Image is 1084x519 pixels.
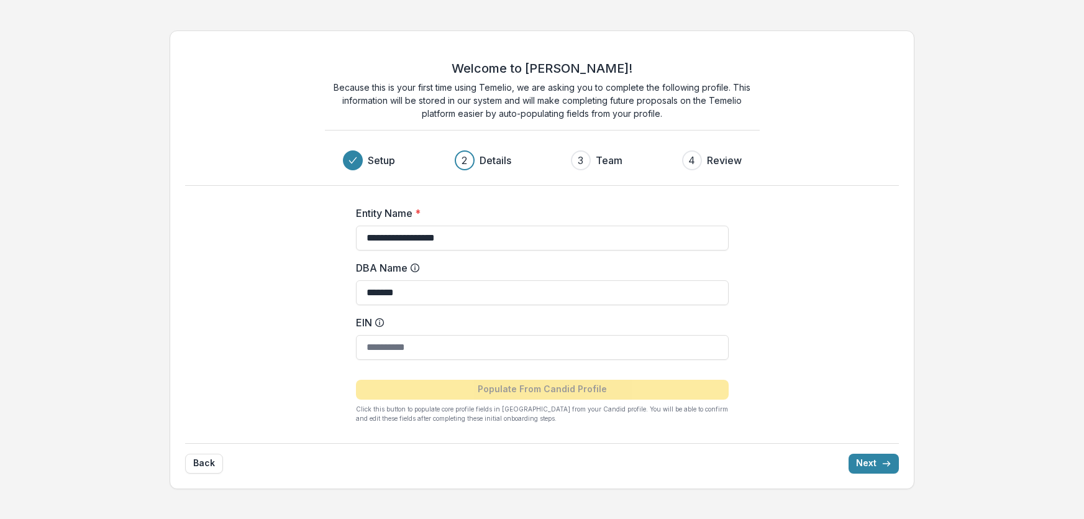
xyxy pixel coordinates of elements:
h3: Setup [368,153,395,168]
h3: Team [596,153,622,168]
h3: Details [480,153,511,168]
label: Entity Name [356,206,721,221]
h3: Review [707,153,742,168]
button: Back [185,454,223,474]
button: Next [849,454,899,474]
label: DBA Name [356,260,721,275]
div: 4 [688,153,695,168]
div: Progress [343,150,742,170]
div: 2 [462,153,467,168]
h2: Welcome to [PERSON_NAME]! [452,61,632,76]
p: Because this is your first time using Temelio, we are asking you to complete the following profil... [325,81,760,120]
div: 3 [578,153,583,168]
label: EIN [356,315,721,330]
p: Click this button to populate core profile fields in [GEOGRAPHIC_DATA] from your Candid profile. ... [356,405,729,423]
button: Populate From Candid Profile [356,380,729,400]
